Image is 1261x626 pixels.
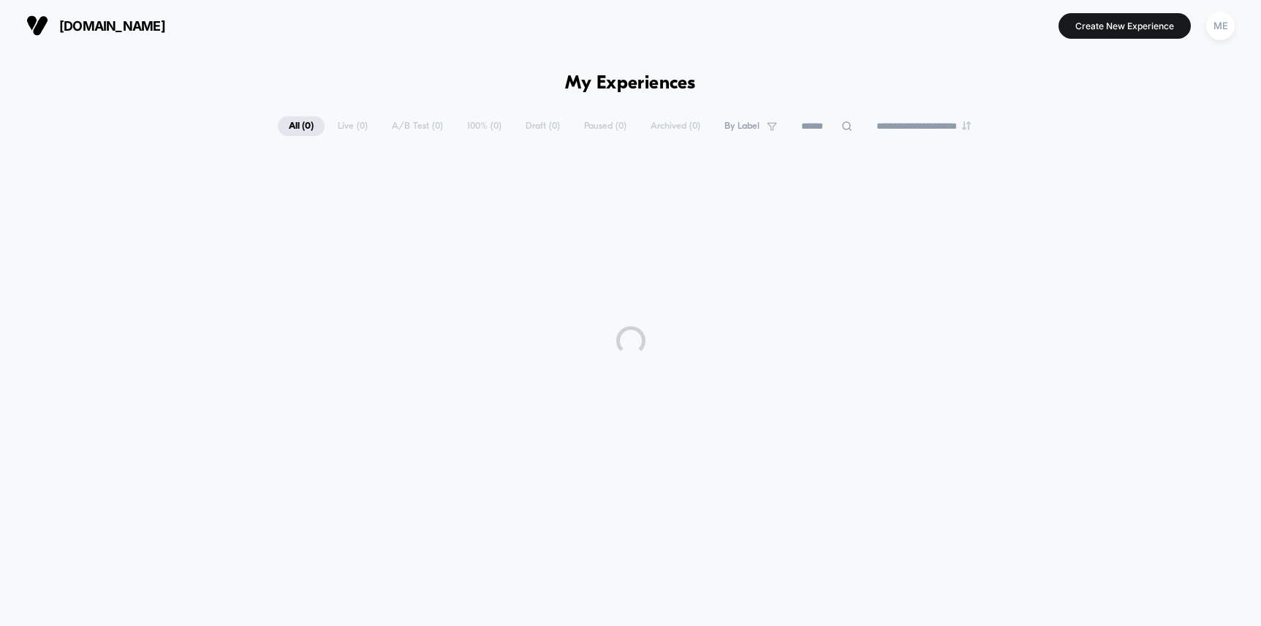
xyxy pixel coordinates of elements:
span: [DOMAIN_NAME] [59,18,165,34]
div: ME [1206,12,1235,40]
h1: My Experiences [565,73,696,94]
button: ME [1202,11,1239,41]
button: [DOMAIN_NAME] [22,14,170,37]
img: end [962,121,971,130]
span: All ( 0 ) [278,116,325,136]
button: Create New Experience [1059,13,1191,39]
img: Visually logo [26,15,48,37]
span: By Label [724,121,760,132]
